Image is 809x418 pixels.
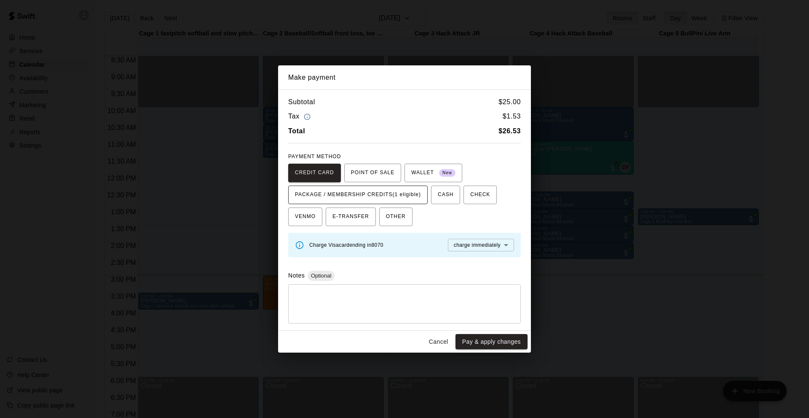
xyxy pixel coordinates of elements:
[288,186,428,204] button: PACKAGE / MEMBERSHIP CREDITS(1 eligible)
[498,127,521,135] b: $ 26.53
[288,97,315,108] h6: Subtotal
[309,242,383,248] span: Charge Visa card ending in 8070
[455,334,528,350] button: Pay & apply changes
[295,166,334,180] span: CREDIT CARD
[288,272,305,279] label: Notes
[431,186,460,204] button: CASH
[463,186,497,204] button: CHECK
[288,111,313,122] h6: Tax
[470,188,490,202] span: CHECK
[288,154,341,159] span: PAYMENT METHOD
[351,166,394,180] span: POINT OF SALE
[425,334,452,350] button: Cancel
[332,210,369,224] span: E-TRANSFER
[278,65,531,90] h2: Make payment
[404,164,462,182] button: WALLET New
[288,127,305,135] b: Total
[344,164,401,182] button: POINT OF SALE
[386,210,406,224] span: OTHER
[295,188,421,202] span: PACKAGE / MEMBERSHIP CREDITS (1 eligible)
[438,188,453,202] span: CASH
[454,242,501,248] span: charge immediately
[295,210,316,224] span: VENMO
[288,208,322,226] button: VENMO
[411,166,455,180] span: WALLET
[503,111,521,122] h6: $ 1.53
[326,208,376,226] button: E-TRANSFER
[498,97,521,108] h6: $ 25.00
[288,164,341,182] button: CREDIT CARD
[308,272,335,279] span: Optional
[439,167,455,179] span: New
[379,208,413,226] button: OTHER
